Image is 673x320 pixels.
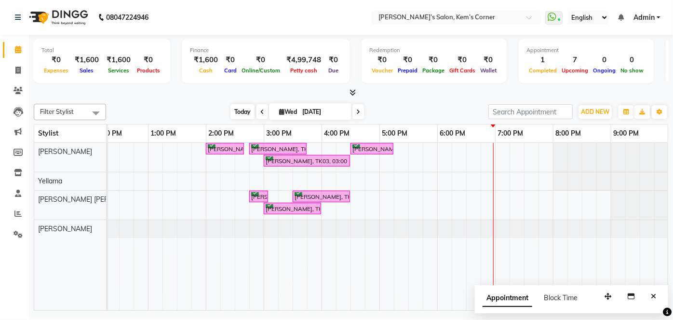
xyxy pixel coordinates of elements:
div: ₹4,99,748 [283,55,325,66]
span: [PERSON_NAME] [38,147,92,156]
span: Ongoing [591,67,618,74]
span: Package [420,67,447,74]
div: ₹0 [135,55,162,66]
b: 08047224946 [106,4,148,31]
span: Petty cash [288,67,320,74]
div: ₹0 [395,55,420,66]
span: Voucher [369,67,395,74]
button: Close [646,289,660,304]
div: ₹0 [41,55,71,66]
span: Admin [633,13,655,23]
a: 2:00 PM [206,126,237,140]
span: Products [135,67,162,74]
input: 2025-09-03 [299,105,348,119]
a: 8:00 PM [553,126,584,140]
div: [PERSON_NAME], TK01, 03:00 PM-04:00 PM, Pedicure - Signature [265,204,320,213]
span: Yellama [38,177,62,185]
div: [PERSON_NAME], TK02, 04:30 PM-05:15 PM, [DEMOGRAPHIC_DATA] hair cut with ([PERSON_NAME]) [351,144,392,153]
span: Completed [526,67,559,74]
span: ADD NEW [581,108,609,115]
div: ₹0 [420,55,447,66]
div: ₹0 [369,55,395,66]
a: 4:00 PM [322,126,352,140]
div: ₹1,600 [103,55,135,66]
span: Appointment [483,290,532,307]
div: [PERSON_NAME], TK01, 02:00 PM-02:40 PM, Haircut - [DEMOGRAPHIC_DATA] Hair Cut ([PERSON_NAME]) [207,144,243,153]
span: Block Time [544,293,578,302]
div: ₹0 [447,55,478,66]
span: Services [106,67,132,74]
a: 7:00 PM [496,126,526,140]
span: [PERSON_NAME] [38,224,92,233]
span: No show [618,67,646,74]
span: Filter Stylist [40,108,74,115]
a: 3:00 PM [264,126,295,140]
input: Search Appointment [488,104,573,119]
div: 0 [591,55,618,66]
div: Finance [190,46,342,55]
div: [PERSON_NAME], TK02, 03:30 PM-04:30 PM, Massages - HeadmassagewithWash- Anylength [294,192,349,201]
span: Sales [78,67,96,74]
div: [PERSON_NAME], TK01, 02:45 PM-03:05 PM, Men's [PERSON_NAME] [250,192,267,201]
img: logo [25,4,91,31]
div: 7 [559,55,591,66]
a: 9:00 PM [611,126,642,140]
a: 5:00 PM [380,126,410,140]
div: 1 [526,55,559,66]
span: Wed [277,108,299,115]
div: Redemption [369,46,499,55]
span: Stylist [38,129,58,138]
span: Online/Custom [239,67,283,74]
span: Gift Cards [447,67,478,74]
button: ADD NEW [579,105,612,119]
div: Total [41,46,162,55]
a: 6:00 PM [438,126,468,140]
div: ₹0 [325,55,342,66]
span: Expenses [41,67,71,74]
div: Appointment [526,46,646,55]
div: ₹1,600 [190,55,222,66]
a: 1:00 PM [148,126,179,140]
span: Wallet [478,67,499,74]
div: [PERSON_NAME], TK01, 02:45 PM-03:45 PM, Global - Inoa - Men's global color [250,144,306,153]
div: ₹0 [239,55,283,66]
div: ₹0 [478,55,499,66]
span: Card [222,67,239,74]
div: ₹1,600 [71,55,103,66]
div: [PERSON_NAME], TK03, 03:00 PM-04:30 PM, Global - Inoa - Below Shoulder [265,156,349,166]
span: [PERSON_NAME] [PERSON_NAME] [38,195,148,204]
span: Upcoming [559,67,591,74]
span: Due [326,67,341,74]
span: Prepaid [395,67,420,74]
div: ₹0 [222,55,239,66]
div: 0 [618,55,646,66]
span: Cash [197,67,215,74]
span: Today [230,104,255,119]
